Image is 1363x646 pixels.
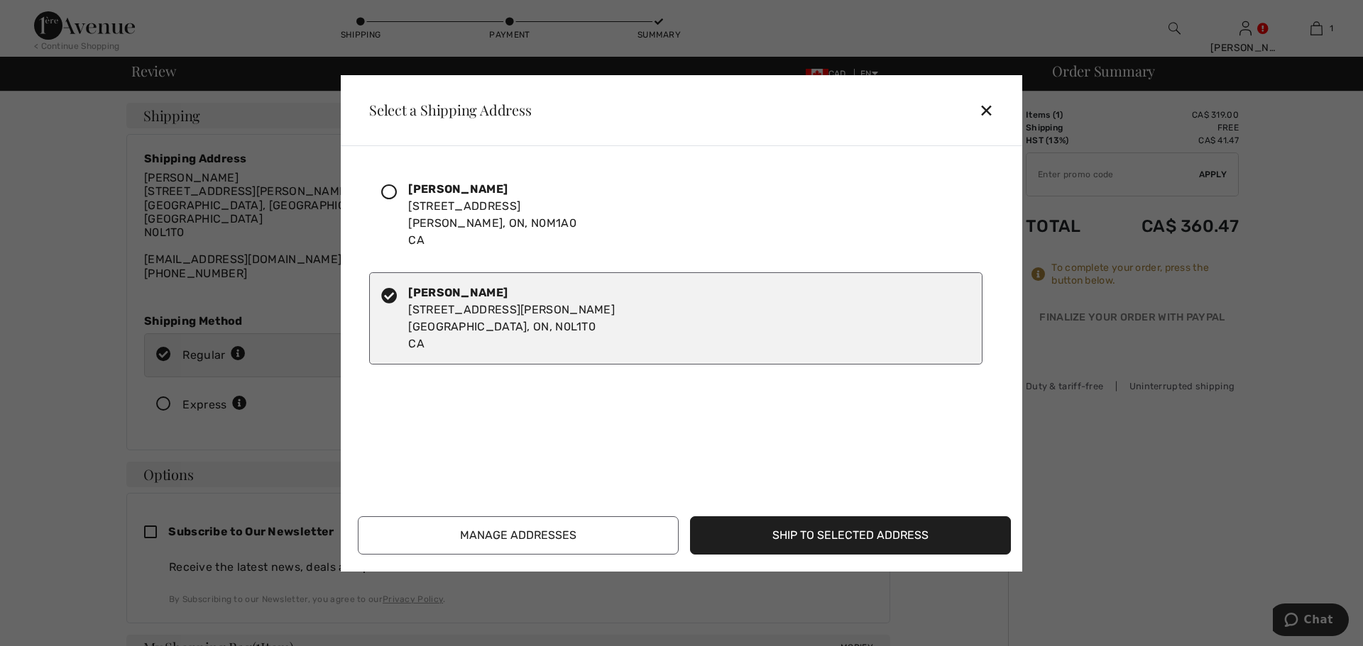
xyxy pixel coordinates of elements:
[408,182,508,196] strong: [PERSON_NAME]
[690,516,1011,555] button: Ship to Selected Address
[408,286,508,299] strong: [PERSON_NAME]
[979,95,1005,125] div: ✕
[358,103,532,117] div: Select a Shipping Address
[358,516,679,555] button: Manage Addresses
[31,10,60,23] span: Chat
[408,181,576,249] div: [STREET_ADDRESS] [PERSON_NAME], ON, N0M1A0 CA
[408,284,615,352] div: [STREET_ADDRESS][PERSON_NAME] [GEOGRAPHIC_DATA], ON, N0L1T0 CA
